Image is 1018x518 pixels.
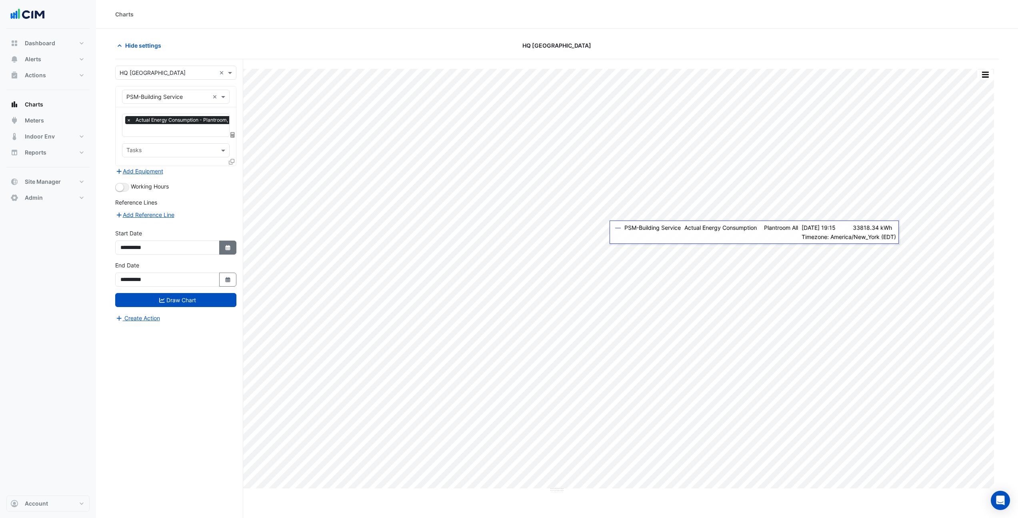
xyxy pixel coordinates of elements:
[6,51,90,67] button: Alerts
[977,70,993,80] button: More Options
[25,149,46,157] span: Reports
[25,71,46,79] span: Actions
[224,244,232,251] fa-icon: Select Date
[25,39,55,47] span: Dashboard
[224,276,232,283] fa-icon: Select Date
[115,229,142,237] label: Start Date
[10,133,18,141] app-icon: Indoor Env
[10,178,18,186] app-icon: Site Manager
[25,116,44,124] span: Meters
[10,116,18,124] app-icon: Meters
[115,198,157,207] label: Reference Lines
[6,496,90,512] button: Account
[212,92,219,101] span: Clear
[134,116,237,124] span: Actual Energy Consumption - Plantroom, All
[115,10,134,18] div: Charts
[10,194,18,202] app-icon: Admin
[25,194,43,202] span: Admin
[6,190,90,206] button: Admin
[6,112,90,128] button: Meters
[10,39,18,47] app-icon: Dashboard
[6,145,90,161] button: Reports
[6,96,90,112] button: Charts
[219,68,226,77] span: Clear
[25,178,61,186] span: Site Manager
[115,293,236,307] button: Draw Chart
[115,210,175,219] button: Add Reference Line
[10,6,46,22] img: Company Logo
[229,158,234,165] span: Clone Favourites and Tasks from this Equipment to other Equipment
[115,167,164,176] button: Add Equipment
[25,55,41,63] span: Alerts
[229,131,236,138] span: Choose Function
[115,38,166,52] button: Hide settings
[6,67,90,83] button: Actions
[10,55,18,63] app-icon: Alerts
[115,313,160,323] button: Create Action
[10,149,18,157] app-icon: Reports
[131,183,169,190] span: Working Hours
[10,100,18,108] app-icon: Charts
[10,71,18,79] app-icon: Actions
[6,174,90,190] button: Site Manager
[6,35,90,51] button: Dashboard
[522,41,591,50] span: HQ [GEOGRAPHIC_DATA]
[25,133,55,141] span: Indoor Env
[125,146,142,156] div: Tasks
[991,491,1010,510] div: Open Intercom Messenger
[25,100,43,108] span: Charts
[115,261,139,269] label: End Date
[125,41,161,50] span: Hide settings
[125,116,132,124] span: ×
[6,128,90,145] button: Indoor Env
[25,500,48,508] span: Account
